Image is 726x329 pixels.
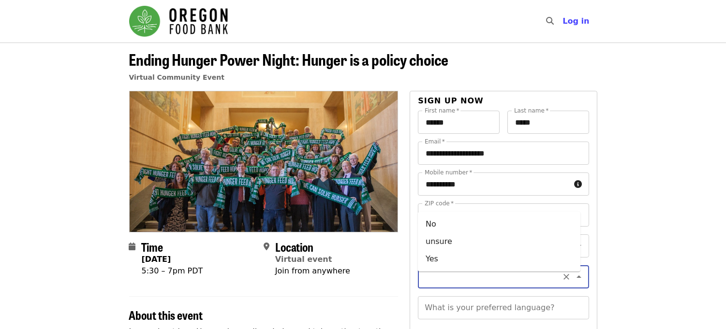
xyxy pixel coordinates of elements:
i: circle-info icon [575,180,582,189]
img: Oregon Food Bank - Home [129,6,228,37]
button: Clear [560,270,573,284]
i: map-marker-alt icon [264,242,269,251]
a: Virtual event [275,255,332,264]
li: unsure [418,233,580,250]
label: Last name [514,108,548,114]
span: Time [142,238,163,255]
a: Virtual Community Event [129,73,224,81]
span: About this event [129,306,203,323]
input: First name [418,111,500,134]
label: ZIP code [425,200,454,206]
button: Log in [555,12,597,31]
label: Mobile number [425,170,472,175]
div: 5:30 – 7pm PDT [142,265,203,277]
input: ZIP code [418,203,589,227]
span: Ending Hunger Power Night: Hunger is a policy choice [129,48,449,71]
input: What is your preferred language? [418,296,589,319]
button: Close [572,270,586,284]
input: Last name [507,111,589,134]
span: Log in [563,16,589,26]
li: No [418,215,580,233]
strong: [DATE] [142,255,171,264]
span: Sign up now [418,96,484,105]
span: Join from anywhere [275,266,350,275]
i: calendar icon [129,242,136,251]
span: Location [275,238,313,255]
label: Email [425,139,445,144]
input: Email [418,142,589,165]
li: Yes [418,250,580,268]
label: First name [425,108,459,114]
input: Mobile number [418,172,570,196]
img: Ending Hunger Power Night: Hunger is a policy choice organized by Oregon Food Bank [130,91,398,231]
i: search icon [546,16,554,26]
input: Search [560,10,567,33]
